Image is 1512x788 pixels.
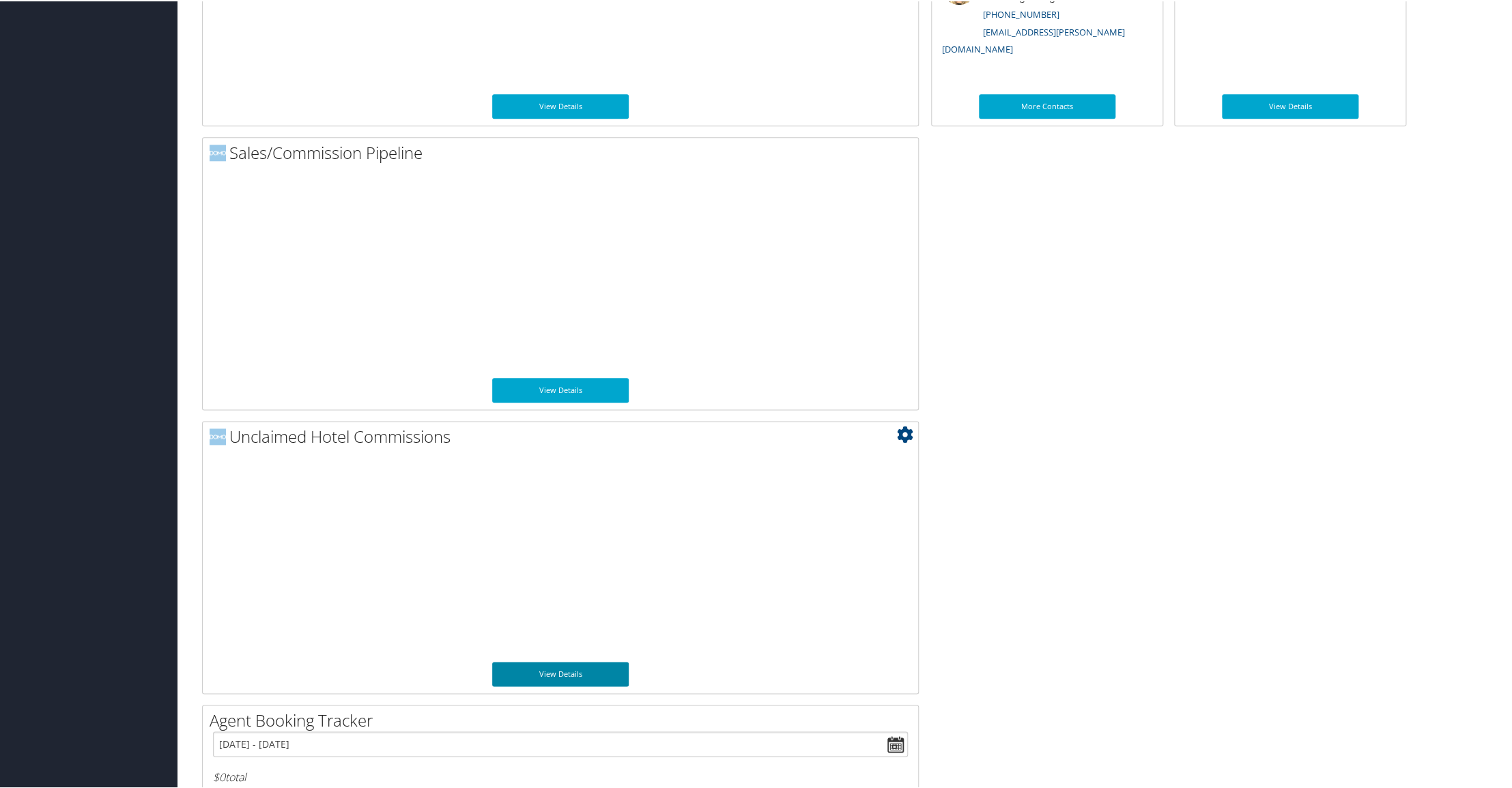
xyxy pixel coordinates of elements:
[983,7,1059,19] a: [PHONE_NUMBER]
[213,768,225,783] span: $0
[979,93,1115,117] a: More Contacts
[492,93,629,117] a: View Details
[210,140,918,163] h2: Sales/Commission Pipeline
[210,707,918,731] h2: Agent Booking Tracker
[942,25,1125,55] a: [EMAIL_ADDRESS][PERSON_NAME][DOMAIN_NAME]
[210,143,226,160] img: domo-logo.png
[210,427,226,443] img: domo-logo.png
[210,424,918,447] h2: Unclaimed Hotel Commissions
[213,768,908,783] h6: total
[1222,93,1358,117] a: View Details
[492,660,629,685] a: View Details
[492,377,629,401] a: View Details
